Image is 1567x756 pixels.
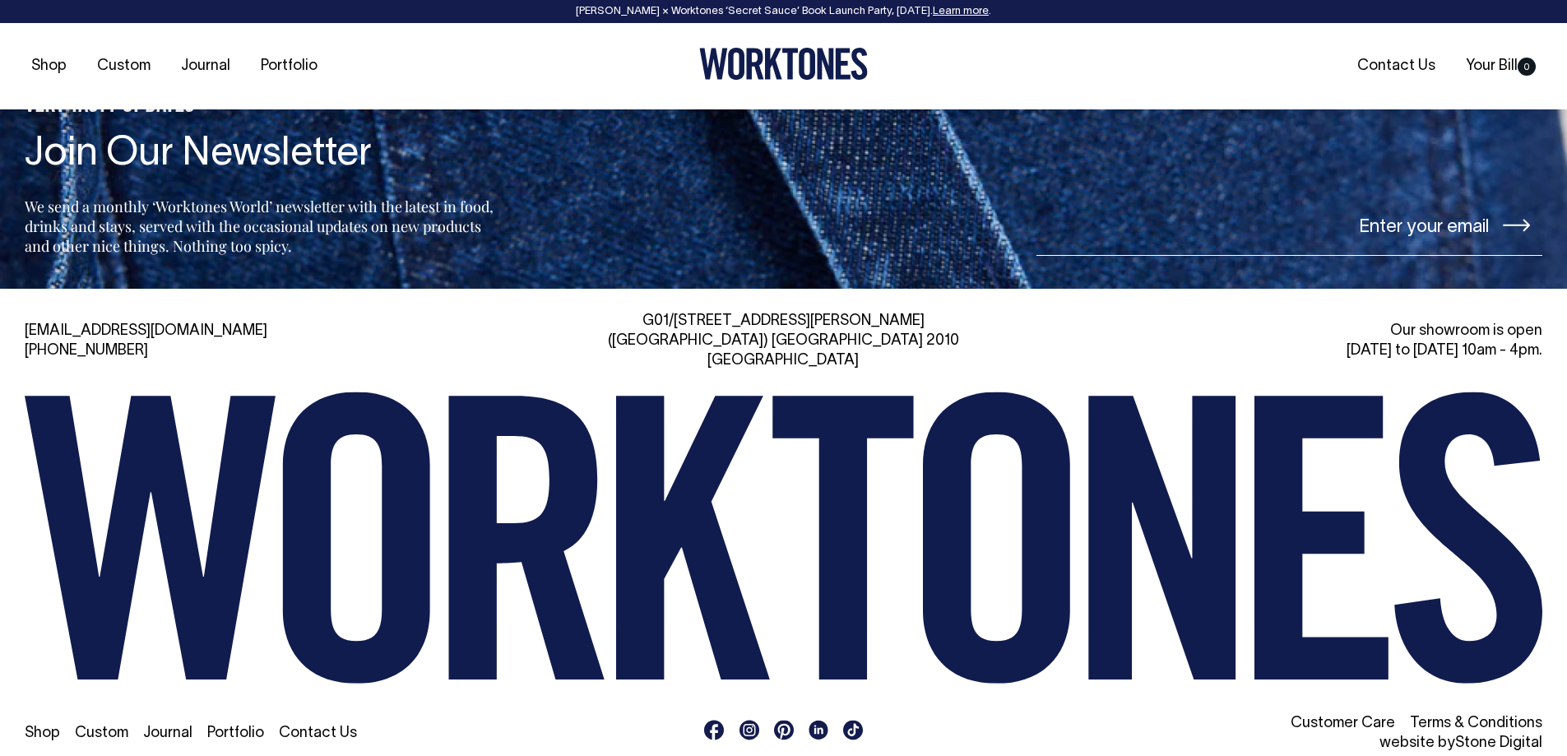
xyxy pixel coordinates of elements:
a: Portfolio [254,53,324,80]
a: Your Bill0 [1459,53,1542,80]
a: [PHONE_NUMBER] [25,344,148,358]
p: We send a monthly ‘Worktones World’ newsletter with the latest in food, drinks and stays, served ... [25,197,498,256]
h4: Join Our Newsletter [25,133,498,177]
div: G01/[STREET_ADDRESS][PERSON_NAME] ([GEOGRAPHIC_DATA]) [GEOGRAPHIC_DATA] 2010 [GEOGRAPHIC_DATA] [539,312,1028,371]
span: 0 [1518,58,1536,76]
a: Customer Care [1291,717,1395,730]
a: Custom [75,726,128,740]
a: Contact Us [1351,53,1442,80]
a: Shop [25,726,60,740]
div: Our showroom is open [DATE] to [DATE] 10am - 4pm. [1053,322,1542,361]
a: Stone Digital [1455,736,1542,750]
a: Contact Us [279,726,357,740]
div: [PERSON_NAME] × Worktones ‘Secret Sauce’ Book Launch Party, [DATE]. . [16,6,1551,17]
a: Learn more [933,7,989,16]
a: Terms & Conditions [1410,717,1542,730]
a: Shop [25,53,73,80]
li: website by [1053,734,1542,754]
input: Enter your email [1036,194,1542,256]
a: Portfolio [207,726,264,740]
a: Custom [90,53,157,80]
a: Journal [174,53,237,80]
a: Journal [143,726,192,740]
a: [EMAIL_ADDRESS][DOMAIN_NAME] [25,324,267,338]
